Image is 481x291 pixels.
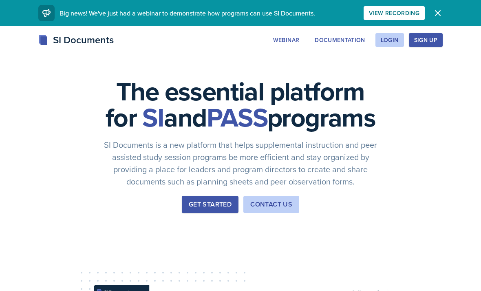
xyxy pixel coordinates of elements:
button: View Recording [364,6,425,20]
span: Big news! We've just had a webinar to demonstrate how programs can use SI Documents. [60,9,315,18]
button: Webinar [268,33,304,47]
div: View Recording [369,10,419,16]
button: Sign Up [409,33,443,47]
div: Webinar [273,37,299,43]
button: Documentation [309,33,371,47]
button: Contact Us [243,196,299,213]
div: Contact Us [250,200,292,209]
button: Get Started [182,196,238,213]
div: Login [381,37,399,43]
div: Documentation [315,37,365,43]
div: SI Documents [38,33,114,47]
div: Get Started [189,200,232,209]
div: Sign Up [414,37,437,43]
button: Login [375,33,404,47]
